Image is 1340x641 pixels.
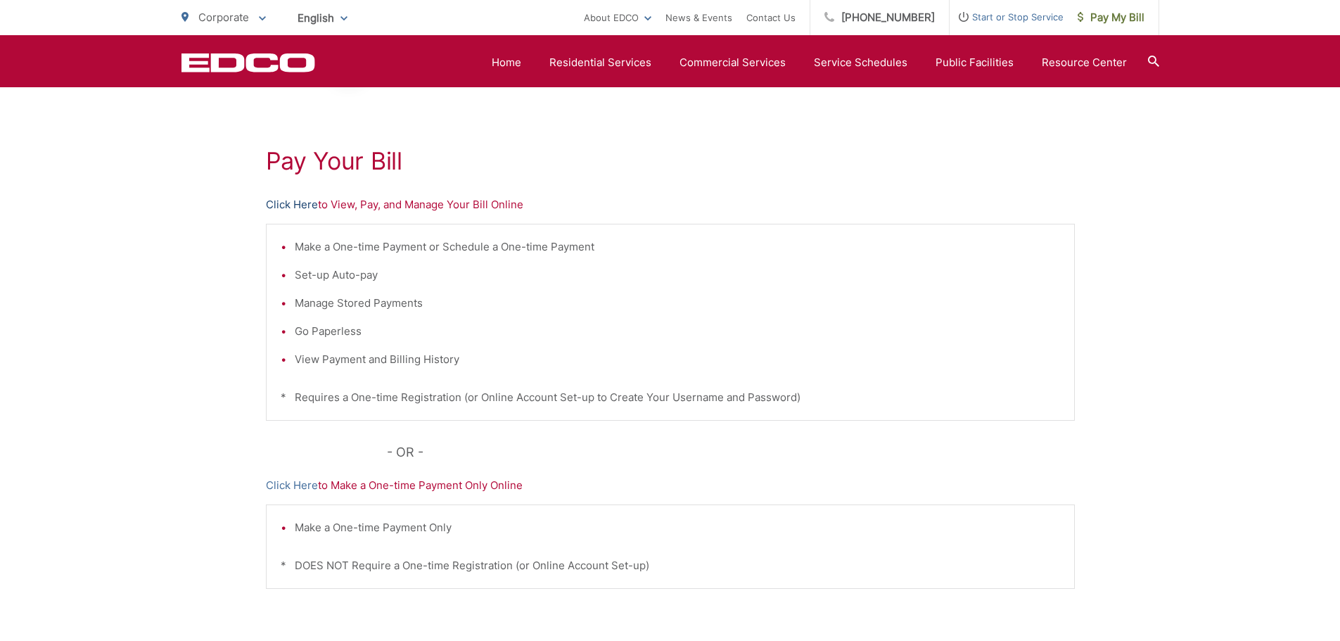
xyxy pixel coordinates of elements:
p: * DOES NOT Require a One-time Registration (or Online Account Set-up) [281,557,1060,574]
a: Public Facilities [936,54,1014,71]
p: to View, Pay, and Manage Your Bill Online [266,196,1075,213]
a: News & Events [665,9,732,26]
li: Go Paperless [295,323,1060,340]
a: EDCD logo. Return to the homepage. [181,53,315,72]
p: * Requires a One-time Registration (or Online Account Set-up to Create Your Username and Password) [281,389,1060,406]
a: Click Here [266,196,318,213]
li: View Payment and Billing History [295,351,1060,368]
li: Make a One-time Payment Only [295,519,1060,536]
li: Manage Stored Payments [295,295,1060,312]
a: Resource Center [1042,54,1127,71]
a: Click Here [266,477,318,494]
li: Make a One-time Payment or Schedule a One-time Payment [295,239,1060,255]
a: Contact Us [746,9,796,26]
a: Commercial Services [679,54,786,71]
a: Residential Services [549,54,651,71]
span: English [287,6,358,30]
p: - OR - [387,442,1075,463]
a: Home [492,54,521,71]
span: Pay My Bill [1078,9,1144,26]
a: About EDCO [584,9,651,26]
a: Service Schedules [814,54,907,71]
h1: Pay Your Bill [266,147,1075,175]
li: Set-up Auto-pay [295,267,1060,284]
span: Corporate [198,11,249,24]
p: to Make a One-time Payment Only Online [266,477,1075,494]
